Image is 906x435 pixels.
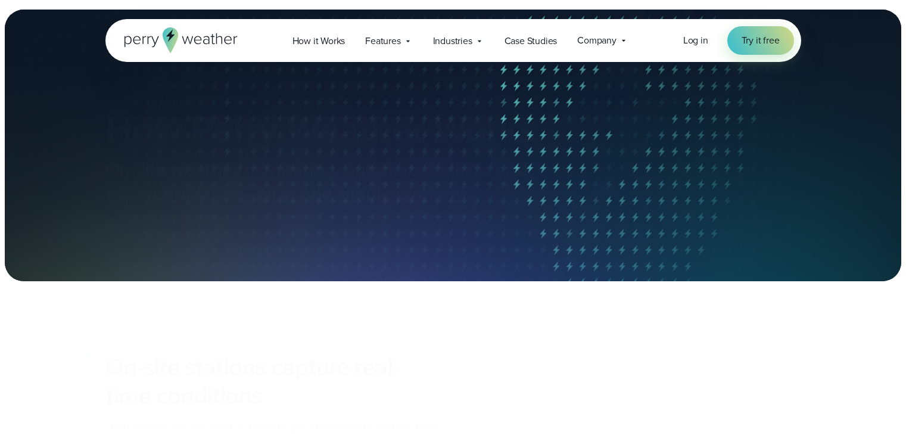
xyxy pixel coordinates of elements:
[433,34,472,48] span: Industries
[365,34,400,48] span: Features
[282,29,356,53] a: How it Works
[577,33,617,48] span: Company
[742,33,780,48] span: Try it free
[683,33,708,48] a: Log in
[727,26,794,55] a: Try it free
[505,34,558,48] span: Case Studies
[683,33,708,47] span: Log in
[494,29,568,53] a: Case Studies
[292,34,345,48] span: How it Works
